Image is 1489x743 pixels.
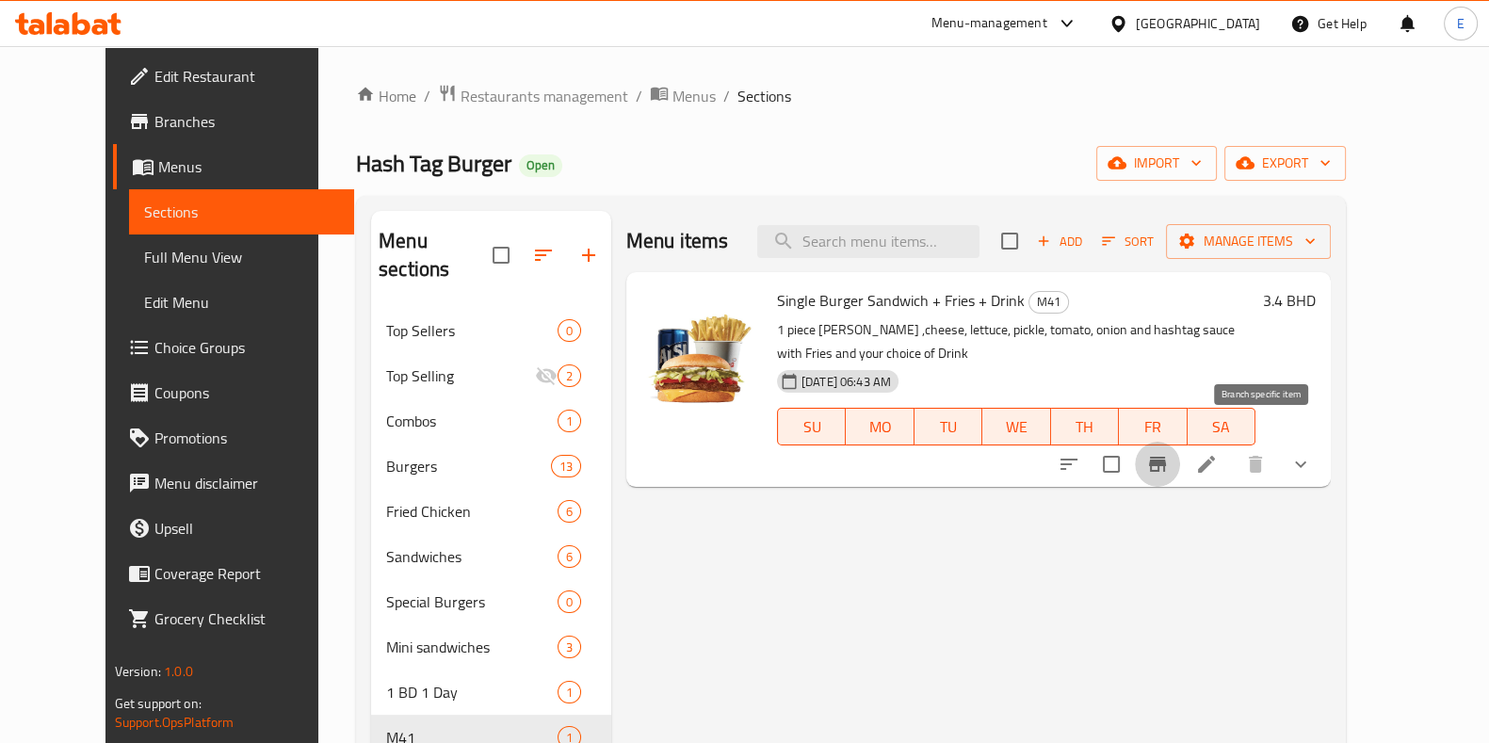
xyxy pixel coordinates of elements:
button: delete [1233,442,1278,487]
span: Sandwiches [386,545,558,568]
div: [GEOGRAPHIC_DATA] [1136,13,1260,34]
div: items [558,681,581,703]
div: M41 [1028,291,1069,314]
button: WE [982,408,1050,445]
div: items [558,500,581,523]
span: Select all sections [481,235,521,275]
button: Branch-specific-item [1135,442,1180,487]
a: Promotions [113,415,354,460]
div: Burgers13 [371,444,611,489]
p: 1 piece [PERSON_NAME] ,cheese, lettuce, pickle, tomato, onion and hashtag sauce with Fries and yo... [777,318,1255,365]
span: import [1111,152,1202,175]
span: Open [519,157,562,173]
span: Version: [115,659,161,684]
span: Top Sellers [386,319,558,342]
span: WE [990,413,1043,441]
span: Burgers [386,455,550,477]
div: items [558,364,581,387]
h6: 3.4 BHD [1263,287,1316,314]
a: Coupons [113,370,354,415]
button: Sort [1097,227,1158,256]
span: M41 [1029,291,1068,313]
span: 1 [558,412,580,430]
svg: Show Choices [1289,453,1312,476]
div: Open [519,154,562,177]
a: Menu disclaimer [113,460,354,506]
a: Choice Groups [113,325,354,370]
span: TU [922,413,975,441]
img: Single Burger Sandwich + Fries + Drink [641,287,762,408]
span: Sort sections [521,233,566,278]
span: Fried Chicken [386,500,558,523]
span: Edit Restaurant [154,65,339,88]
span: Menus [158,155,339,178]
div: Top Sellers0 [371,308,611,353]
span: Get support on: [115,691,202,716]
span: 13 [552,458,580,476]
a: Edit Menu [129,280,354,325]
span: MO [853,413,906,441]
a: Full Menu View [129,234,354,280]
span: [DATE] 06:43 AM [794,373,898,391]
span: Combos [386,410,558,432]
a: Sections [129,189,354,234]
button: FR [1119,408,1187,445]
button: MO [846,408,914,445]
span: Upsell [154,517,339,540]
a: Menus [650,84,716,108]
button: import [1096,146,1217,181]
li: / [424,85,430,107]
a: Home [356,85,416,107]
span: Menus [672,85,716,107]
span: E [1457,13,1465,34]
h2: Menu items [626,227,729,255]
span: 1.0.0 [164,659,193,684]
button: Add section [566,233,611,278]
span: Branches [154,110,339,133]
h2: Menu sections [379,227,493,283]
span: Coverage Report [154,562,339,585]
div: items [558,545,581,568]
span: Single Burger Sandwich + Fries + Drink [777,286,1025,315]
div: Sandwiches6 [371,534,611,579]
div: Menu-management [931,12,1047,35]
span: 0 [558,322,580,340]
a: Menus [113,144,354,189]
span: Special Burgers [386,590,558,613]
span: 6 [558,503,580,521]
button: TU [914,408,982,445]
div: Mini sandwiches3 [371,624,611,670]
div: Special Burgers0 [371,579,611,624]
span: Menu disclaimer [154,472,339,494]
button: SU [777,408,846,445]
a: Support.OpsPlatform [115,710,235,735]
span: Grocery Checklist [154,607,339,630]
span: Add [1034,231,1085,252]
div: Combos1 [371,398,611,444]
li: / [723,85,730,107]
span: Edit Menu [144,291,339,314]
a: Restaurants management [438,84,628,108]
span: 1 BD 1 Day [386,681,558,703]
span: Promotions [154,427,339,449]
span: Select section [990,221,1029,261]
div: items [558,410,581,432]
button: SA [1188,408,1255,445]
a: Upsell [113,506,354,551]
span: Sort [1102,231,1154,252]
span: Sections [144,201,339,223]
span: Select to update [1092,444,1131,484]
a: Edit menu item [1195,453,1218,476]
div: items [558,590,581,613]
span: 2 [558,367,580,385]
button: sort-choices [1046,442,1092,487]
span: SA [1195,413,1248,441]
span: Sections [737,85,791,107]
span: 1 [558,684,580,702]
span: Manage items [1181,230,1316,253]
span: Choice Groups [154,336,339,359]
span: Full Menu View [144,246,339,268]
span: Restaurants management [461,85,628,107]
